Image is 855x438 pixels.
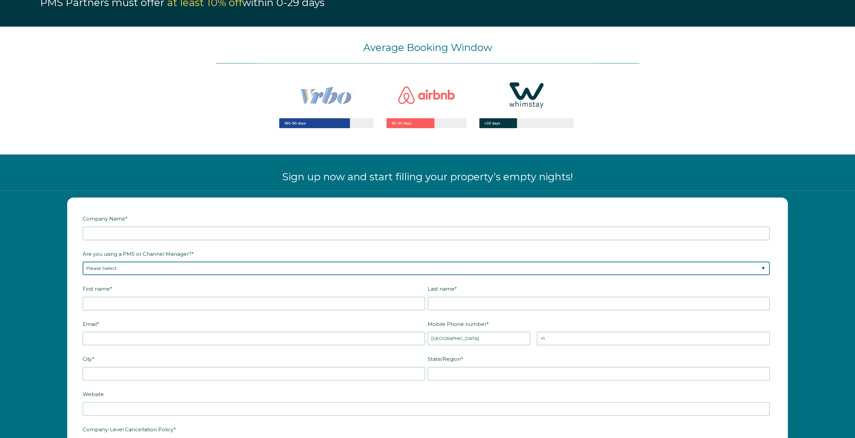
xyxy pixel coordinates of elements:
[83,319,97,329] span: Email
[428,354,461,364] span: State/Region
[428,284,455,294] span: Last name
[83,354,92,364] span: City
[428,319,486,329] span: Mobile Phone number
[363,41,492,54] span: Average Booking Window
[256,63,599,145] img: Captura de pantalla 2025-05-06 a la(s) 5.25.03 p.m.
[83,284,110,294] span: First name
[83,249,191,259] span: Are you using a PMS or Channel Manager?
[83,389,104,399] span: Website
[282,171,573,183] span: Sign up now and start filling your property’s empty nights!
[83,424,174,435] span: Company-Level Cancellation Policy
[83,213,125,224] span: Company Name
